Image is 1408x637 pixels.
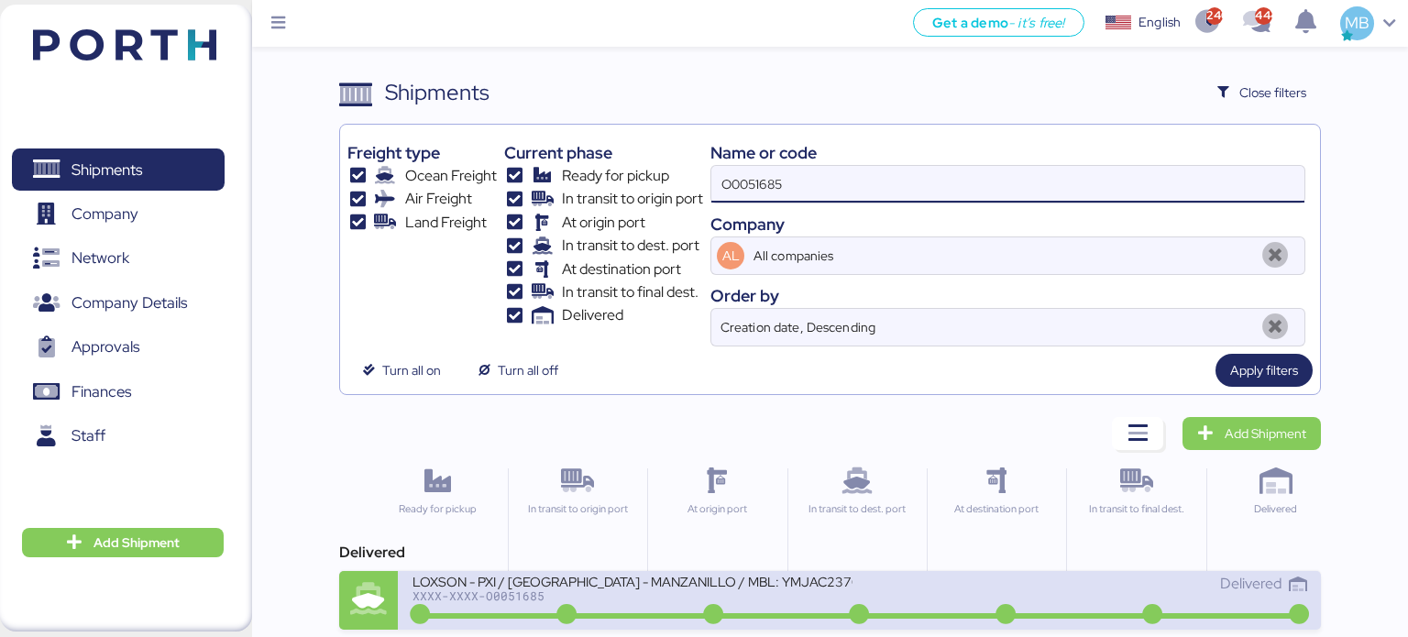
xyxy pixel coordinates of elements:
[722,246,740,266] span: AL
[71,290,187,316] span: Company Details
[71,379,131,405] span: Finances
[12,148,225,191] a: Shipments
[498,359,558,381] span: Turn all off
[412,589,852,602] div: XXXX-XXXX-O0051685
[382,359,441,381] span: Turn all on
[562,188,703,210] span: In transit to origin port
[12,237,225,280] a: Network
[385,76,489,109] div: Shipments
[71,334,139,360] span: Approvals
[562,212,645,234] span: At origin port
[750,237,1253,274] input: AL
[22,528,224,557] button: Add Shipment
[1215,501,1337,517] div: Delivered
[1239,82,1306,104] span: Close filters
[71,157,142,183] span: Shipments
[562,304,623,326] span: Delivered
[935,501,1058,517] div: At destination port
[12,415,225,457] a: Staff
[263,8,294,39] button: Menu
[710,140,1305,165] div: Name or code
[562,281,698,303] span: In transit to final dest.
[562,165,669,187] span: Ready for pickup
[1225,423,1306,445] span: Add Shipment
[347,140,497,165] div: Freight type
[405,165,497,187] span: Ocean Freight
[1074,501,1197,517] div: In transit to final dest.
[12,193,225,236] a: Company
[71,201,138,227] span: Company
[376,501,500,517] div: Ready for pickup
[1182,417,1321,450] a: Add Shipment
[71,245,129,271] span: Network
[412,573,852,588] div: LOXSON - PXI / [GEOGRAPHIC_DATA] - MANZANILLO / MBL: YMJAC237006625 - HBL: CSSE250501127 / 2X40HQ
[405,212,487,234] span: Land Freight
[710,283,1305,308] div: Order by
[71,423,105,449] span: Staff
[516,501,639,517] div: In transit to origin port
[12,282,225,324] a: Company Details
[562,258,681,280] span: At destination port
[1345,11,1369,35] span: MB
[347,354,456,387] button: Turn all on
[463,354,573,387] button: Turn all off
[12,326,225,368] a: Approvals
[405,188,472,210] span: Air Freight
[1215,354,1313,387] button: Apply filters
[562,235,699,257] span: In transit to dest. port
[93,532,180,554] span: Add Shipment
[1230,359,1298,381] span: Apply filters
[1203,76,1322,109] button: Close filters
[655,501,778,517] div: At origin port
[12,371,225,413] a: Finances
[796,501,918,517] div: In transit to dest. port
[710,212,1305,236] div: Company
[1220,574,1281,593] span: Delivered
[1138,13,1181,32] div: English
[504,140,703,165] div: Current phase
